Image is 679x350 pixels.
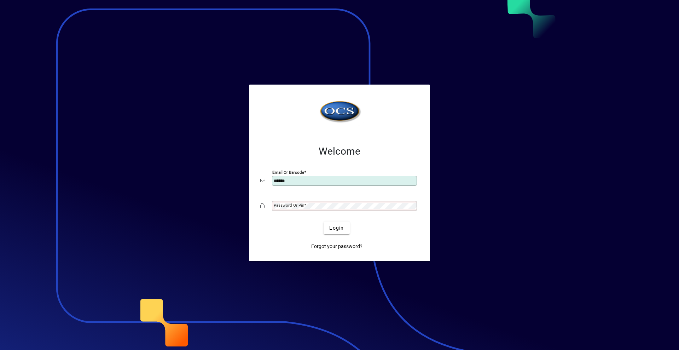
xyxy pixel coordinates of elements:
mat-label: Email or Barcode [272,170,304,175]
a: Forgot your password? [308,240,365,253]
span: Login [329,224,344,232]
mat-label: Password or Pin [274,203,304,208]
h2: Welcome [260,145,419,157]
button: Login [324,222,349,234]
span: Forgot your password? [311,243,362,250]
